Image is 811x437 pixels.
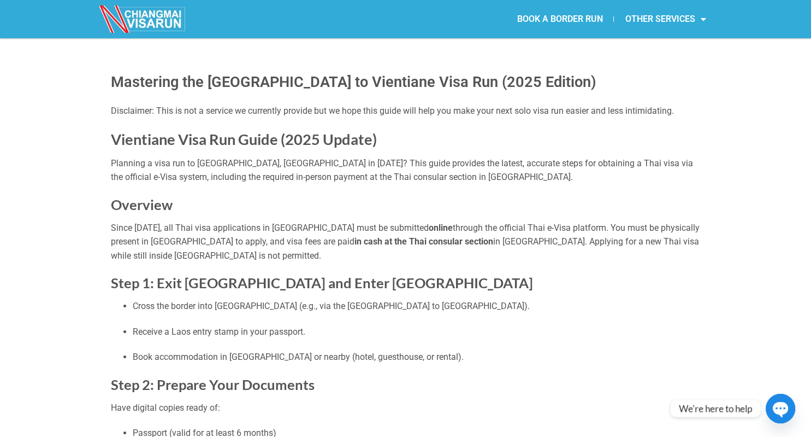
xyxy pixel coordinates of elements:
[354,236,493,247] strong: in cash at the Thai consular section
[614,7,717,32] a: OTHER SERVICES
[506,7,613,32] a: BOOK A BORDER RUN
[111,274,701,292] h2: Step 1: Exit [GEOGRAPHIC_DATA] and Enter [GEOGRAPHIC_DATA]
[429,223,453,233] strong: online
[111,401,701,415] p: Have digital copies ready of:
[111,156,701,184] p: Planning a visa run to [GEOGRAPHIC_DATA], [GEOGRAPHIC_DATA] in [DATE]? This guide provides the la...
[111,106,674,116] span: Disclaimer: This is not a service we currently provide but we hope this guide will help you make ...
[111,71,701,94] h1: Mastering the [GEOGRAPHIC_DATA] to Vientiane Visa Run (2025 Edition)
[133,299,701,313] p: Cross the border into [GEOGRAPHIC_DATA] (e.g., via the [GEOGRAPHIC_DATA] to [GEOGRAPHIC_DATA]).
[111,130,701,149] h1: Vientiane Visa Run Guide (2025 Update)
[111,376,701,394] h2: Step 2: Prepare Your Documents
[111,221,701,263] p: Since [DATE], all Thai visa applications in [GEOGRAPHIC_DATA] must be submitted through the offic...
[133,325,701,339] p: Receive a Laos entry stamp in your passport.
[111,196,701,214] h2: Overview
[405,7,717,32] nav: Menu
[133,350,701,364] p: Book accommodation in [GEOGRAPHIC_DATA] or nearby (hotel, guesthouse, or rental).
